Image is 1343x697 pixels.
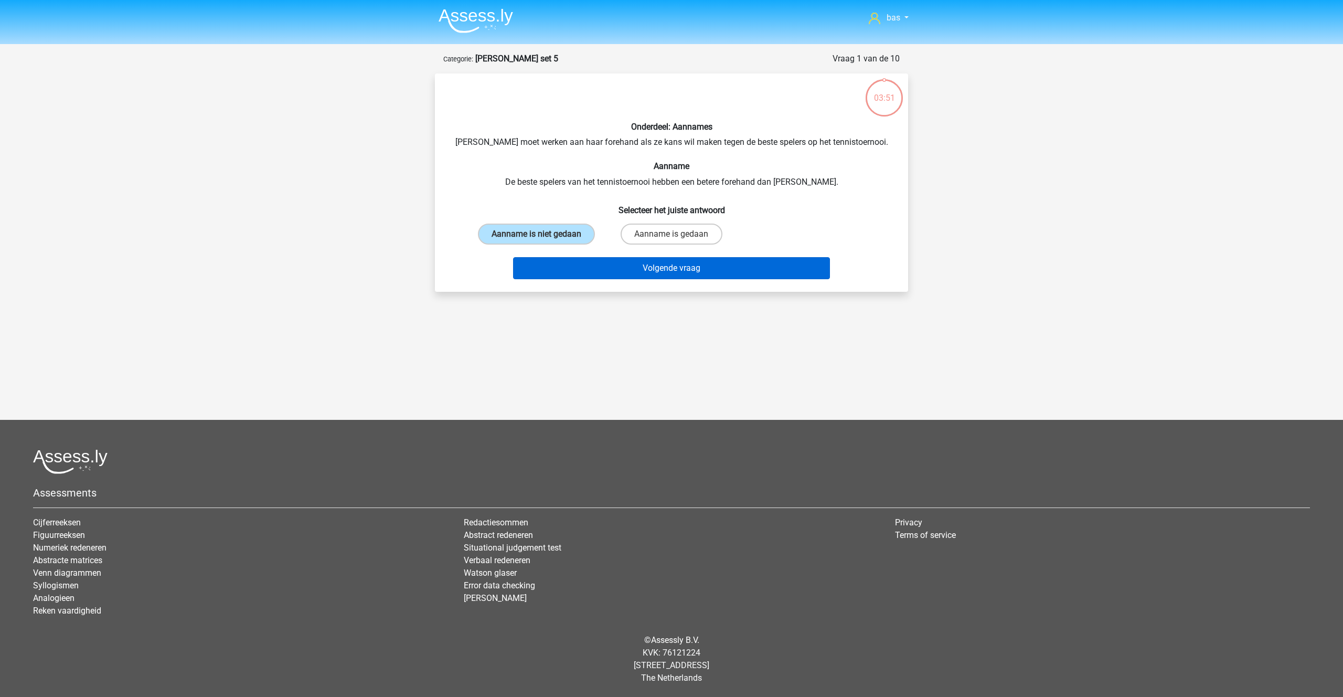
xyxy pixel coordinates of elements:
[33,580,79,590] a: Syllogismen
[833,52,900,65] div: Vraag 1 van de 10
[25,626,1318,693] div: © KVK: 76121224 [STREET_ADDRESS] The Netherlands
[887,13,900,23] span: bas
[464,530,533,540] a: Abstract redeneren
[33,487,1310,499] h5: Assessments
[621,224,722,245] label: Aanname is gedaan
[513,257,830,279] button: Volgende vraag
[452,197,891,215] h6: Selecteer het juiste antwoord
[452,161,891,171] h6: Aanname
[478,224,595,245] label: Aanname is niet gedaan
[33,449,108,474] img: Assessly logo
[464,580,535,590] a: Error data checking
[475,54,558,64] strong: [PERSON_NAME] set 5
[464,518,528,527] a: Redactiesommen
[33,543,106,553] a: Numeriek redeneren
[33,606,101,616] a: Reken vaardigheid
[443,55,473,63] small: Categorie:
[439,82,904,283] div: [PERSON_NAME] moet werken aan haar forehand als ze kans wil maken tegen de beste spelers op het t...
[895,518,922,527] a: Privacy
[464,543,561,553] a: Situational judgement test
[865,78,904,104] div: 03:51
[895,530,956,540] a: Terms of service
[33,555,102,565] a: Abstracte matrices
[464,555,530,565] a: Verbaal redeneren
[33,518,81,527] a: Cijferreeksen
[651,635,699,645] a: Assessly B.V.
[452,122,891,132] h6: Onderdeel: Aannames
[865,12,913,24] a: bas
[33,593,74,603] a: Analogieen
[33,530,85,540] a: Figuurreeksen
[464,593,527,603] a: [PERSON_NAME]
[33,568,101,578] a: Venn diagrammen
[464,568,517,578] a: Watson glaser
[439,8,513,33] img: Assessly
